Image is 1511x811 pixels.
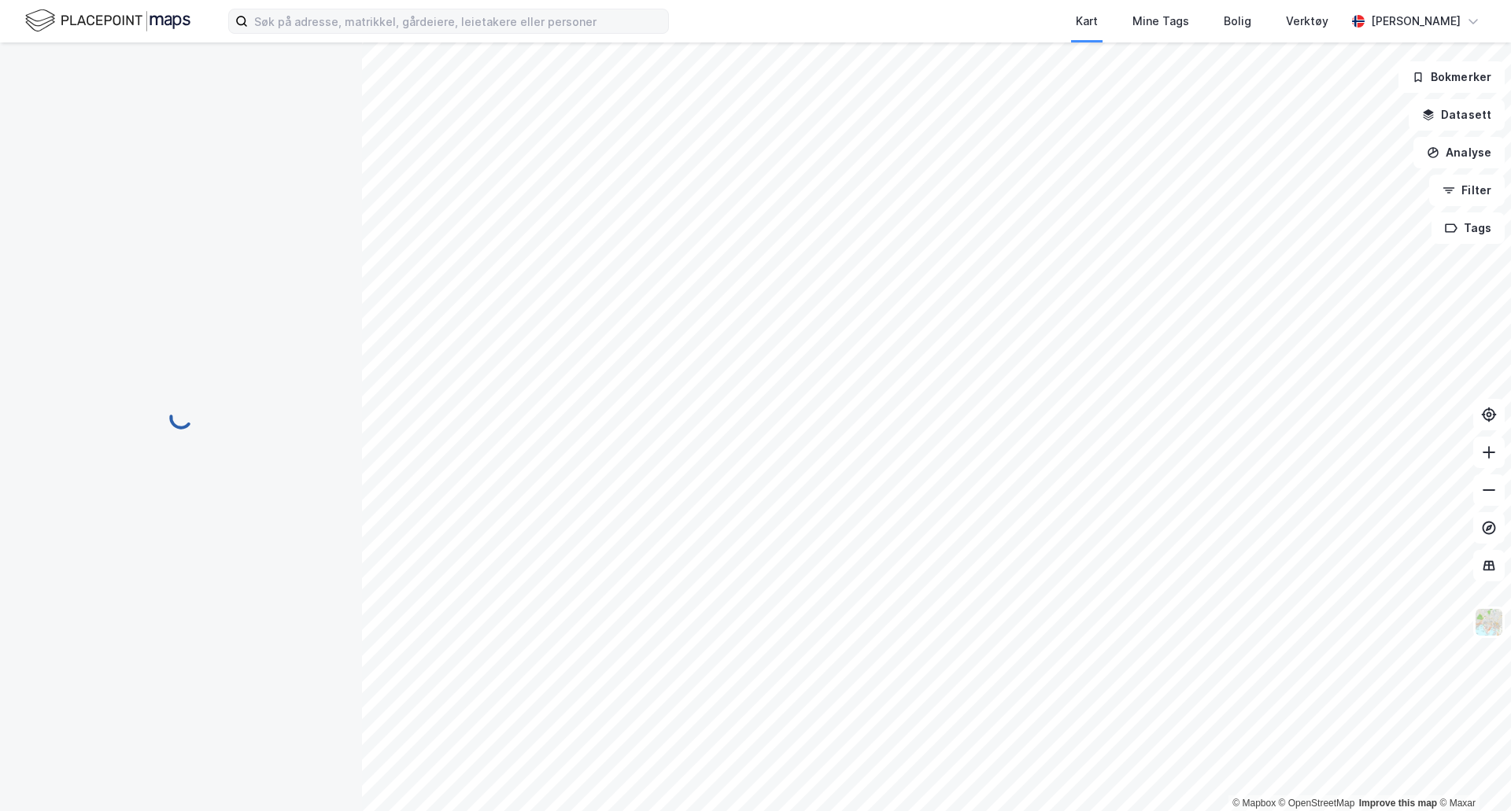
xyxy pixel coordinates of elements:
[1076,12,1098,31] div: Kart
[1286,12,1328,31] div: Verktøy
[248,9,668,33] input: Søk på adresse, matrikkel, gårdeiere, leietakere eller personer
[1224,12,1251,31] div: Bolig
[1409,99,1505,131] button: Datasett
[1398,61,1505,93] button: Bokmerker
[1279,798,1355,809] a: OpenStreetMap
[1429,175,1505,206] button: Filter
[1232,798,1276,809] a: Mapbox
[1132,12,1189,31] div: Mine Tags
[1359,798,1437,809] a: Improve this map
[1371,12,1461,31] div: [PERSON_NAME]
[168,405,194,430] img: spinner.a6d8c91a73a9ac5275cf975e30b51cfb.svg
[1413,137,1505,168] button: Analyse
[1432,735,1511,811] div: Kontrollprogram for chat
[1432,735,1511,811] iframe: Chat Widget
[25,7,190,35] img: logo.f888ab2527a4732fd821a326f86c7f29.svg
[1432,212,1505,244] button: Tags
[1474,607,1504,637] img: Z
